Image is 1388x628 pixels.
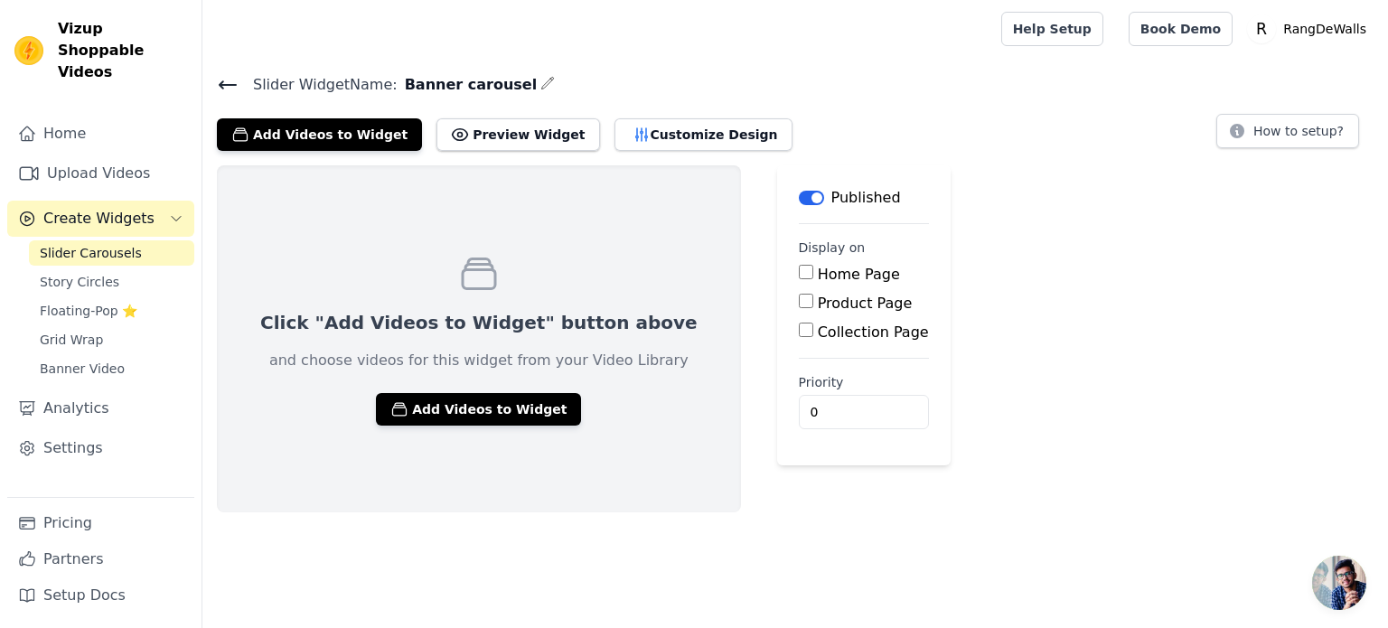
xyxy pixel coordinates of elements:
button: Customize Design [614,118,792,151]
a: Pricing [7,505,194,541]
button: Add Videos to Widget [217,118,422,151]
span: Grid Wrap [40,331,103,349]
p: RangDeWalls [1276,13,1374,45]
label: Priority [799,373,929,391]
img: Vizup [14,36,43,65]
a: Analytics [7,390,194,426]
button: Add Videos to Widget [376,393,581,426]
a: Settings [7,430,194,466]
a: Setup Docs [7,577,194,614]
button: How to setup? [1216,114,1359,148]
p: Click "Add Videos to Widget" button above [260,310,698,335]
p: Published [831,187,901,209]
a: Book Demo [1129,12,1233,46]
legend: Display on [799,239,866,257]
a: Floating-Pop ⭐ [29,298,194,323]
span: Create Widgets [43,208,155,230]
div: Edit Name [540,72,555,97]
span: Floating-Pop ⭐ [40,302,137,320]
button: Create Widgets [7,201,194,237]
a: Story Circles [29,269,194,295]
a: Upload Videos [7,155,194,192]
button: Preview Widget [436,118,599,151]
a: Open chat [1312,556,1366,610]
a: How to setup? [1216,127,1359,144]
text: R [1256,20,1267,38]
span: Banner Video [40,360,125,378]
a: Slider Carousels [29,240,194,266]
a: Help Setup [1001,12,1103,46]
span: Vizup Shoppable Videos [58,18,187,83]
span: Banner carousel [398,74,538,96]
a: Grid Wrap [29,327,194,352]
span: Slider Carousels [40,244,142,262]
a: Home [7,116,194,152]
span: Story Circles [40,273,119,291]
span: Slider Widget Name: [239,74,398,96]
label: Product Page [818,295,913,312]
a: Partners [7,541,194,577]
a: Banner Video [29,356,194,381]
label: Home Page [818,266,900,283]
p: and choose videos for this widget from your Video Library [269,350,689,371]
label: Collection Page [818,323,929,341]
button: R RangDeWalls [1247,13,1374,45]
